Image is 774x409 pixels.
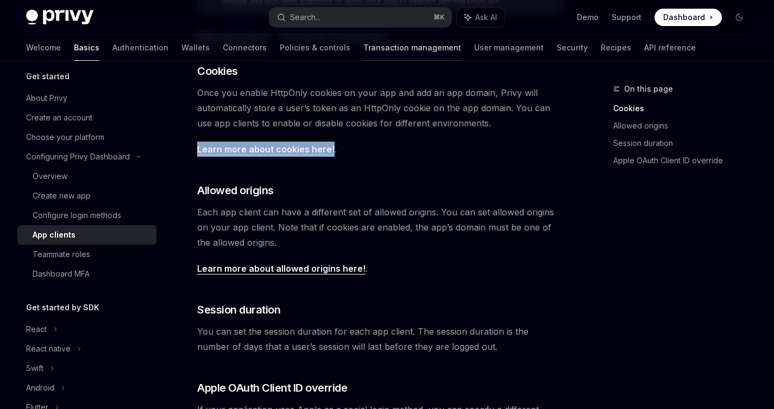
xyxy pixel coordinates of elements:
[601,35,631,61] a: Recipes
[33,228,75,241] div: App clients
[17,245,156,264] a: Teammate roles
[26,342,71,355] div: React native
[624,82,673,95] span: On this page
[663,12,705,23] span: Dashboard
[269,8,451,27] button: Search...⌘K
[26,92,67,105] div: About Privy
[26,323,47,336] div: React
[74,35,99,61] a: Basics
[197,204,563,250] span: Each app client can have a different set of allowed origins. You can set allowed origins on your ...
[112,35,168,61] a: Authentication
[26,131,104,144] div: Choose your platform
[181,35,210,61] a: Wallets
[613,100,757,117] a: Cookies
[17,206,156,225] a: Configure login methods
[26,381,54,394] div: Android
[577,12,599,23] a: Demo
[33,267,90,280] div: Dashboard MFA
[33,170,67,183] div: Overview
[433,13,445,22] span: ⌘ K
[613,152,757,169] a: Apple OAuth Client ID override
[474,35,544,61] a: User management
[197,85,563,131] span: Once you enable HttpOnly cookies on your app and add an app domain, Privy will automatically stor...
[26,362,43,375] div: Swift
[197,380,347,395] span: Apple OAuth Client ID override
[26,35,61,61] a: Welcome
[26,150,130,163] div: Configuring Privy Dashboard
[363,35,461,61] a: Transaction management
[290,11,320,24] div: Search...
[197,63,238,79] span: Cookies
[223,35,267,61] a: Connectors
[33,189,91,202] div: Create new app
[197,263,366,274] a: Learn more about allowed origins here!
[26,10,93,25] img: dark logo
[197,142,563,157] span: .
[17,127,156,147] a: Choose your platform
[197,324,563,354] span: You can set the session duration for each app client. The session duration is the number of days ...
[17,225,156,245] a: App clients
[26,111,92,124] div: Create an account
[197,183,274,198] span: Allowed origins
[557,35,588,61] a: Security
[33,209,121,222] div: Configure login methods
[613,117,757,135] a: Allowed origins
[197,302,280,317] span: Session duration
[26,301,99,314] h5: Get started by SDK
[655,9,722,26] a: Dashboard
[17,88,156,108] a: About Privy
[644,35,696,61] a: API reference
[731,9,748,26] button: Toggle dark mode
[612,12,641,23] a: Support
[197,144,335,155] a: Learn more about cookies here!
[17,186,156,206] a: Create new app
[33,248,90,261] div: Teammate roles
[17,108,156,127] a: Create an account
[613,135,757,152] a: Session duration
[17,167,156,186] a: Overview
[17,264,156,284] a: Dashboard MFA
[280,35,350,61] a: Policies & controls
[475,12,497,23] span: Ask AI
[457,8,505,27] button: Ask AI
[197,261,563,276] span: .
